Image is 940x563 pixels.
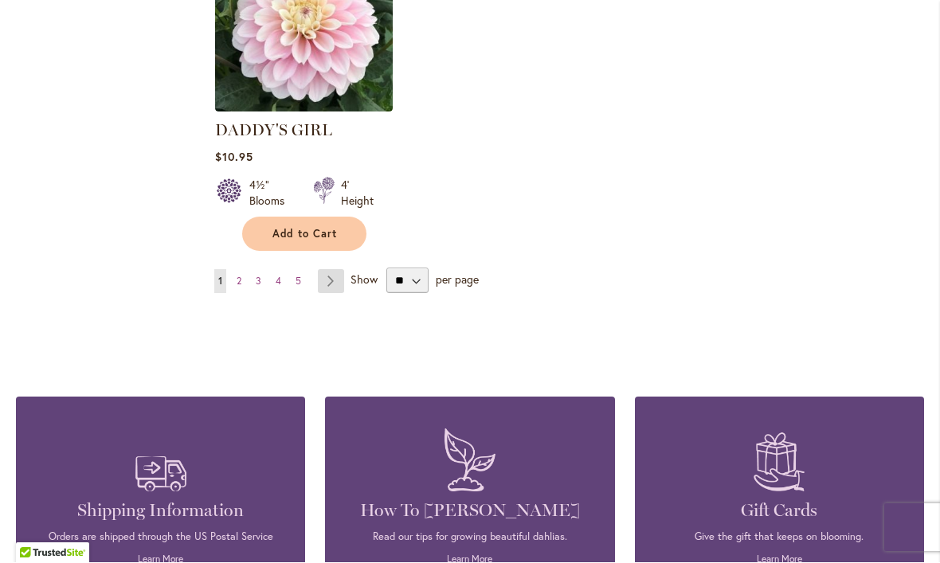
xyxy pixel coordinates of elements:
[249,178,294,209] div: 4½" Blooms
[296,276,301,287] span: 5
[272,228,338,241] span: Add to Cart
[215,150,253,165] span: $10.95
[233,270,245,294] a: 2
[256,276,261,287] span: 3
[349,500,590,522] h4: How To [PERSON_NAME]
[237,276,241,287] span: 2
[292,270,305,294] a: 5
[218,276,222,287] span: 1
[436,272,479,287] span: per page
[341,178,374,209] div: 4' Height
[659,500,900,522] h4: Gift Cards
[215,100,393,115] a: DADDY'S GIRL
[276,276,281,287] span: 4
[40,530,281,545] p: Orders are shipped through the US Postal Service
[242,217,366,252] button: Add to Cart
[351,272,378,287] span: Show
[252,270,265,294] a: 3
[272,270,285,294] a: 4
[659,530,900,545] p: Give the gift that keeps on blooming.
[12,506,57,551] iframe: Launch Accessibility Center
[215,121,332,140] a: DADDY'S GIRL
[349,530,590,545] p: Read our tips for growing beautiful dahlias.
[40,500,281,522] h4: Shipping Information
